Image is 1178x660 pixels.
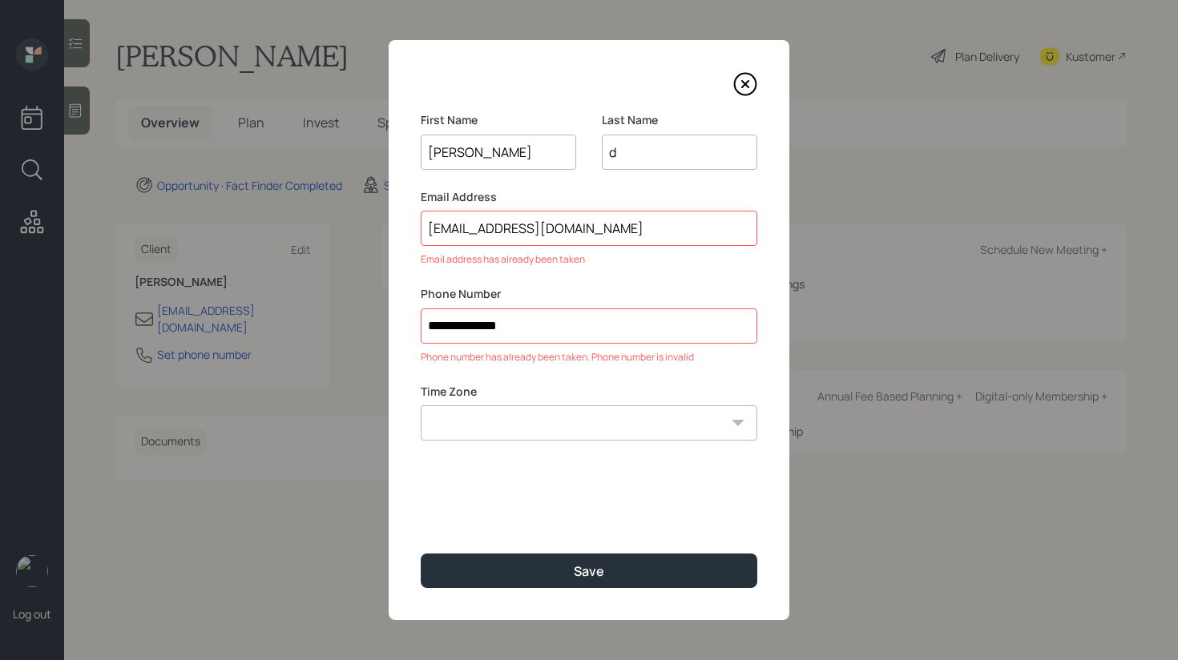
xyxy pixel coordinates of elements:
div: Phone number has already been taken. Phone number is invalid [421,350,757,364]
label: First Name [421,112,576,128]
label: Phone Number [421,286,757,302]
button: Save [421,553,757,588]
label: Time Zone [421,384,757,400]
div: Email address has already been taken [421,252,757,267]
div: Save [574,562,604,580]
label: Email Address [421,189,757,205]
label: Last Name [602,112,757,128]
